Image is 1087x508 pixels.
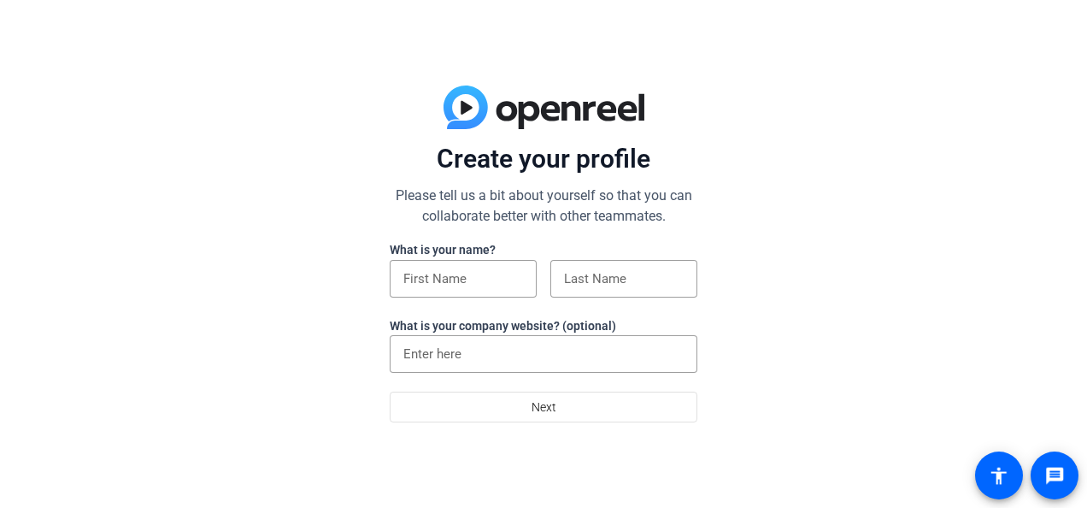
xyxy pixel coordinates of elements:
p: Create your profile [390,143,697,175]
button: Next [390,392,697,422]
input: First Name [403,269,523,289]
img: blue-gradient.svg [444,86,644,130]
input: Enter here [403,344,684,364]
span: Next [532,391,556,423]
mat-icon: accessibility [989,465,1009,486]
input: Last Name [564,269,684,289]
label: What is your name? [390,243,496,257]
label: What is your company website? (optional) [390,319,616,333]
mat-icon: message [1044,465,1065,486]
p: Please tell us a bit about yourself so that you can collaborate better with other teammates. [390,186,697,227]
